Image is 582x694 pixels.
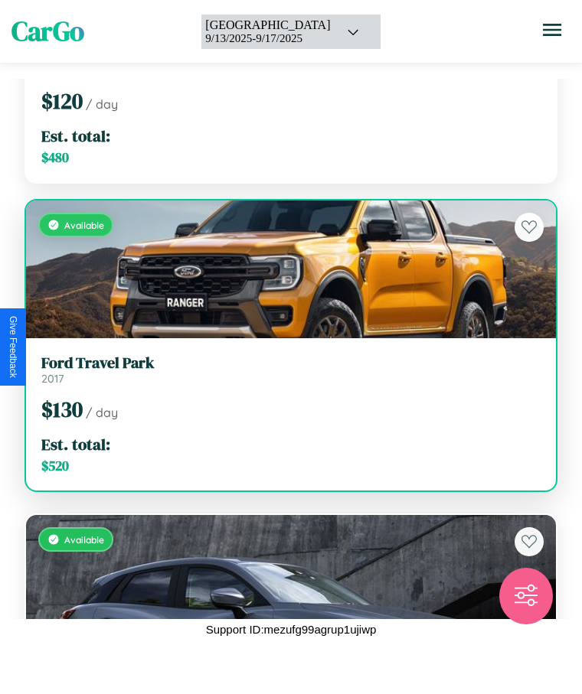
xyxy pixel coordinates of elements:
[41,457,69,475] span: $ 520
[41,148,69,167] span: $ 480
[64,534,104,546] span: Available
[11,13,84,50] span: CarGo
[64,220,104,231] span: Available
[41,125,110,147] span: Est. total:
[41,354,541,372] h3: Ford Travel Park
[8,316,18,378] div: Give Feedback
[206,619,377,640] p: Support ID: mezufg99agrup1ujiwp
[86,405,118,420] span: / day
[41,354,541,386] a: Ford Travel Park2017
[205,32,330,45] div: 9 / 13 / 2025 - 9 / 17 / 2025
[205,18,330,32] div: [GEOGRAPHIC_DATA]
[41,86,83,116] span: $ 120
[41,372,64,386] span: 2017
[86,96,118,112] span: / day
[41,433,110,455] span: Est. total:
[41,395,83,424] span: $ 130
